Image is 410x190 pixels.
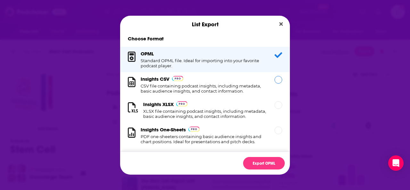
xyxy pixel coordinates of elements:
h1: XLSX file containing podcast insights, including metadata, basic audience insights, and contact i... [143,109,267,119]
h3: Insights CSV [141,76,169,82]
h1: CSV file containing podcast insights, including metadata, basic audience insights, and contact in... [141,83,267,94]
h3: Insights One-Sheets [141,127,186,133]
h3: Insights XLSX [143,101,174,107]
img: Podchaser Pro [172,76,183,81]
h3: OPML [141,51,154,57]
button: Export OPML [243,157,285,169]
button: Close [277,20,285,28]
div: List Export [120,16,290,33]
img: Podchaser Pro [188,127,200,132]
img: Podchaser Pro [176,101,187,106]
h1: Standard OPML file. Ideal for importing into your favorite podcast player. [141,58,267,68]
h1: Choose Format [120,36,290,42]
div: Open Intercom Messenger [388,155,404,171]
h1: PDF one-sheeters containing basic audience insights and chart positions. Ideal for presentations ... [141,134,267,144]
